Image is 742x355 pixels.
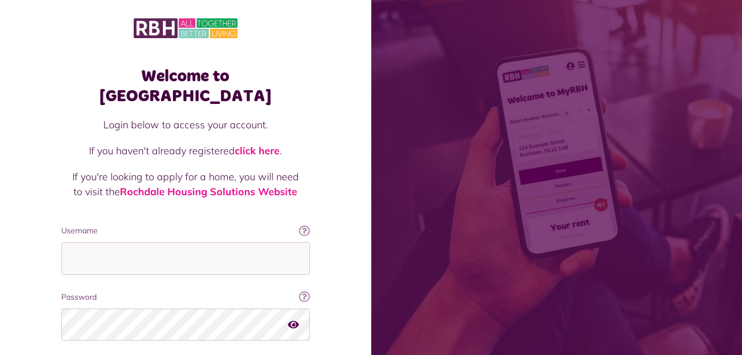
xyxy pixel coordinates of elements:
a: click here [235,144,280,157]
h1: Welcome to [GEOGRAPHIC_DATA] [61,66,310,106]
p: Login below to access your account. [72,117,299,132]
a: Rochdale Housing Solutions Website [120,185,297,198]
label: Username [61,225,310,237]
label: Password [61,291,310,303]
p: If you haven't already registered . [72,143,299,158]
p: If you're looking to apply for a home, you will need to visit the [72,169,299,199]
img: MyRBH [134,17,238,40]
